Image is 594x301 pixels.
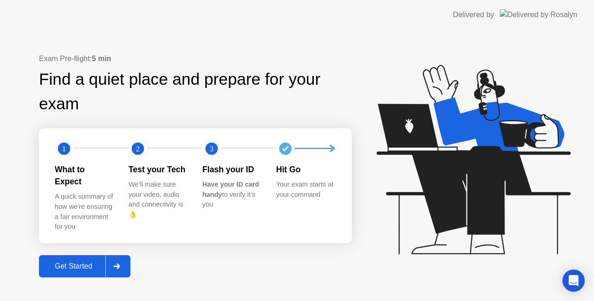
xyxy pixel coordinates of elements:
div: to verify it’s you [202,180,261,210]
div: Exam Pre-flight: [39,53,352,64]
div: Open Intercom Messenger [562,270,585,292]
text: 1 [62,144,66,153]
button: Get Started [39,255,130,277]
div: Test your Tech [129,163,187,176]
div: Find a quiet place and prepare for your exam [39,67,352,116]
div: Get Started [42,262,105,270]
b: 5 min [92,55,111,63]
div: Flash your ID [202,163,261,176]
b: Have your ID card handy [202,181,259,198]
div: Your exam starts at your command [276,180,335,200]
text: 2 [136,144,140,153]
div: What to Expect [55,163,114,188]
div: Delivered by [453,9,494,20]
text: 3 [210,144,213,153]
div: We’ll make sure your video, audio and connectivity is 👌 [129,180,187,219]
img: Delivered by Rosalyn [500,9,577,20]
div: Hit Go [276,163,335,176]
div: A quick summary of how we’re ensuring a fair environment for you [55,192,114,232]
